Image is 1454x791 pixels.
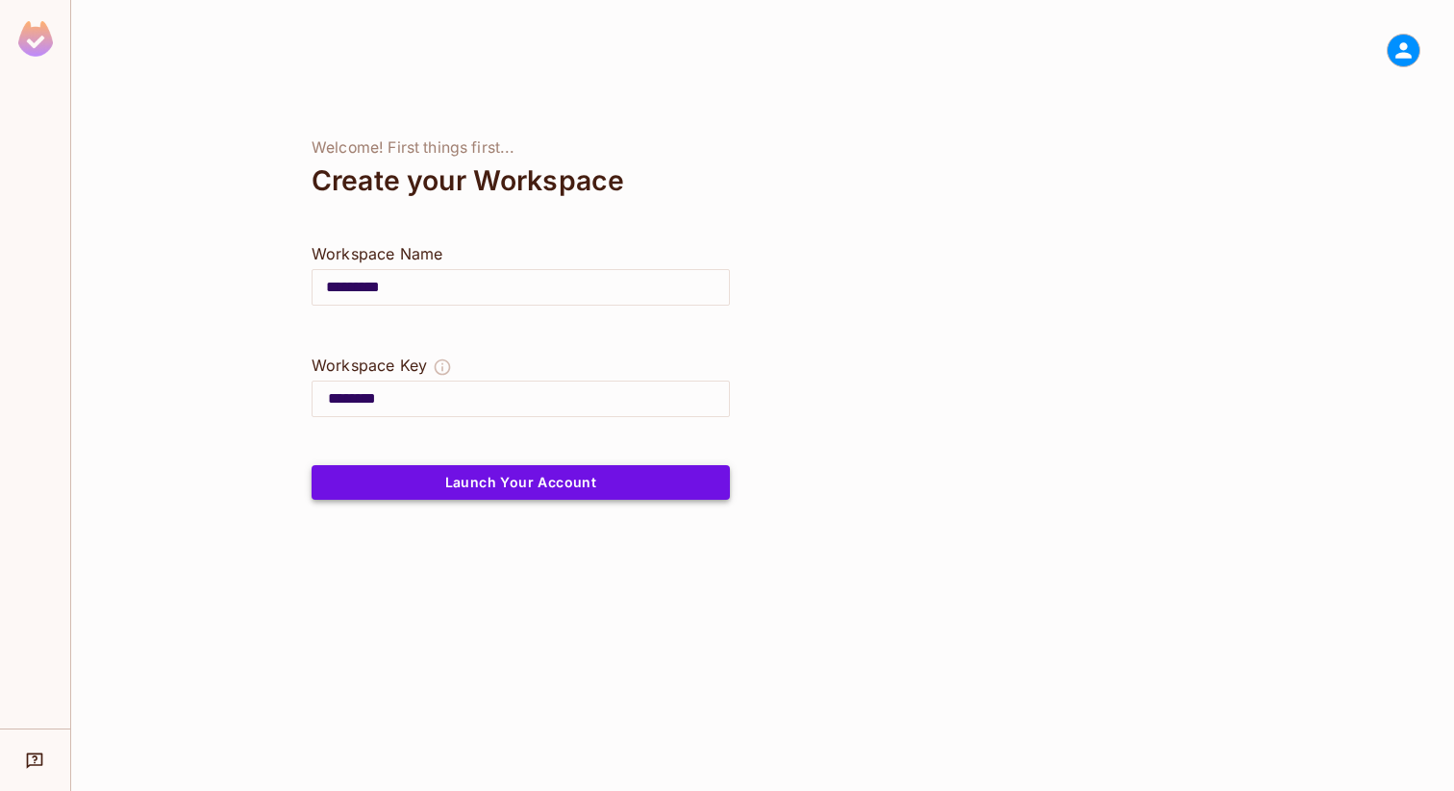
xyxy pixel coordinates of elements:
[18,21,53,57] img: SReyMgAAAABJRU5ErkJggg==
[312,158,730,204] div: Create your Workspace
[312,138,730,158] div: Welcome! First things first...
[13,741,57,779] div: Help & Updates
[312,354,427,377] div: Workspace Key
[433,354,452,381] button: The Workspace Key is unique, and serves as the identifier of your workspace.
[312,242,730,265] div: Workspace Name
[312,465,730,500] button: Launch Your Account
